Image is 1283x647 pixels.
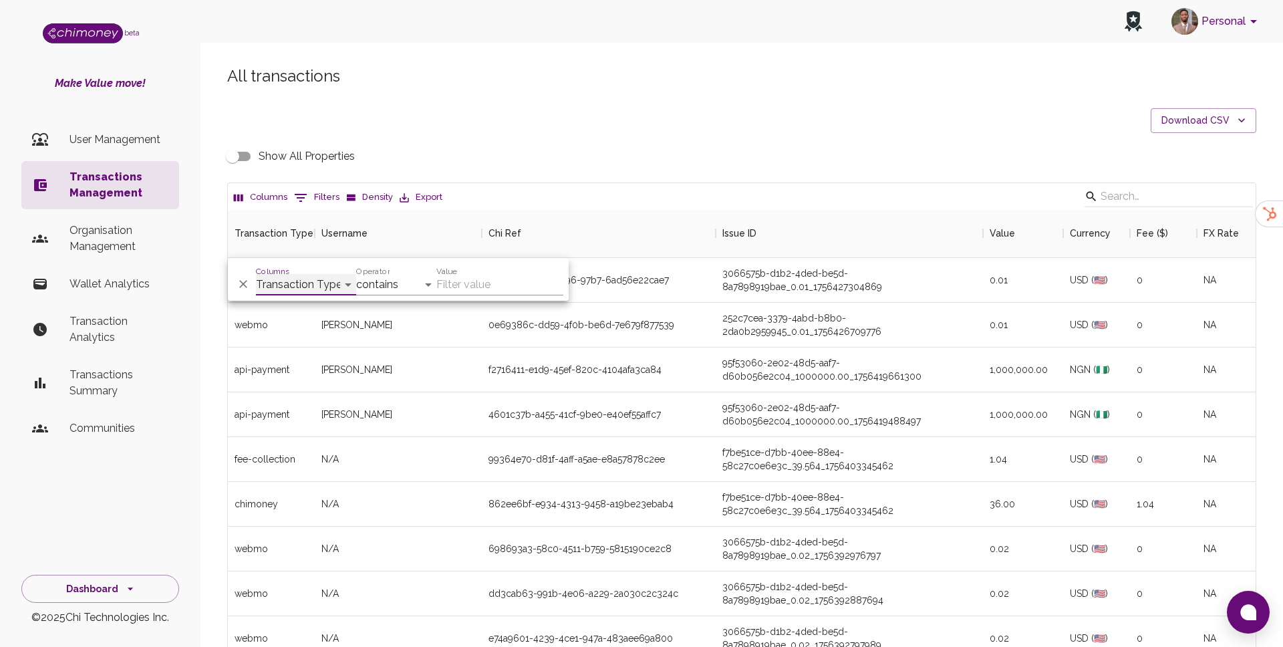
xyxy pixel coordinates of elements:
[321,632,339,645] span: N/A
[1063,303,1130,348] div: USD (🇺🇸)
[321,408,392,421] span: [PERSON_NAME]
[983,437,1063,482] div: 1.04
[228,209,315,257] div: Transaction Type
[321,363,392,376] span: [PERSON_NAME]
[1151,108,1256,133] button: Download CSV
[488,452,665,466] div: 99364e70-d81f-4aff-a5ae-e8a57878c2ee
[1130,303,1197,348] div: 0
[436,266,457,277] label: Value
[228,437,315,482] div: fee-collection
[1197,482,1264,527] div: NA
[69,132,168,148] p: User Management
[227,66,1256,87] h5: All transactions
[1130,527,1197,571] div: 0
[69,276,168,292] p: Wallet Analytics
[488,408,661,421] div: 4601c37b-a455-41cf-9be0-e40ef55affc7
[983,348,1063,392] div: 1,000,000.00
[69,223,168,255] p: Organisation Management
[1197,348,1264,392] div: NA
[396,187,446,208] button: Export
[488,542,672,555] div: 698693a3-58c0-4511-b759-5815190ce2c8
[488,587,678,600] div: dd3cab63-991b-4e06-a229-2a030c2c324c
[488,209,521,257] div: Chi Ref
[488,497,674,511] div: 862ee6bf-e934-4313-9458-a19be23ebab4
[321,497,339,511] span: N/A
[722,209,756,257] div: Issue ID
[488,318,674,332] div: 0e69386c-dd59-4f0b-be6d-7e679f877539
[722,535,976,562] div: 3066575b-d1b2-4ded-be5d-8a7898919bae_0.02_1756392976797
[722,267,976,293] div: 3066575b-d1b2-4ded-be5d-8a7898919bae_0.01_1756427304869
[228,571,315,616] div: webmo
[1101,186,1233,207] input: Search…
[256,266,289,277] label: Columns
[343,187,396,208] button: Density
[722,356,976,383] div: 95f53060-2e02-48d5-aaf7-d60b056e2c04_1000000.00_1756419661300
[1130,482,1197,527] div: 1.04
[1063,527,1130,571] div: USD (🇺🇸)
[983,392,1063,437] div: 1,000,000.00
[321,318,392,332] span: [PERSON_NAME]
[1130,258,1197,303] div: 0
[1063,437,1130,482] div: USD (🇺🇸)
[1070,209,1111,257] div: Currency
[1197,571,1264,616] div: NA
[983,303,1063,348] div: 0.01
[1130,437,1197,482] div: 0
[1085,186,1253,210] div: Search
[1166,4,1267,39] button: account of current user
[1130,392,1197,437] div: 0
[488,632,673,645] div: e74a9601-4239-4ce1-947a-483aee69a800
[21,575,179,604] button: Dashboard
[1063,392,1130,437] div: NGN (🇳🇬)
[1197,209,1264,257] div: FX Rate
[1197,392,1264,437] div: NA
[1227,591,1270,634] button: Open chat window
[990,209,1015,257] div: Value
[1063,258,1130,303] div: USD (🇺🇸)
[231,187,291,208] button: Select columns
[228,348,315,392] div: api-payment
[1197,303,1264,348] div: NA
[1130,209,1197,257] div: Fee ($)
[69,420,168,436] p: Communities
[716,209,983,257] div: Issue ID
[1063,571,1130,616] div: USD (🇺🇸)
[482,209,716,257] div: Chi Ref
[228,392,315,437] div: api-payment
[722,491,976,517] div: f7be51ce-d7bb-40ee-88e4-58c27c0e6e3c_39.564_1756403345462
[983,258,1063,303] div: 0.01
[69,169,168,201] p: Transactions Management
[983,209,1063,257] div: Value
[321,452,339,466] span: N/A
[722,401,976,428] div: 95f53060-2e02-48d5-aaf7-d60b056e2c04_1000000.00_1756419488497
[1063,209,1130,257] div: Currency
[228,482,315,527] div: chimoney
[1063,348,1130,392] div: NGN (🇳🇬)
[1197,437,1264,482] div: NA
[1130,571,1197,616] div: 0
[1137,209,1168,257] div: Fee ($)
[228,303,315,348] div: webmo
[124,29,140,37] span: beta
[235,209,313,257] div: Transaction Type
[488,363,662,376] div: f2716411-e1d9-45ef-820c-4104afa3ca84
[1130,348,1197,392] div: 0
[1197,527,1264,571] div: NA
[43,23,123,43] img: Logo
[488,273,669,287] div: af56212c-2479-4a96-97b7-6ad56e22cae7
[321,587,339,600] span: N/A
[1063,482,1130,527] div: USD (🇺🇸)
[321,209,368,257] div: Username
[233,274,253,294] button: Delete
[291,187,343,209] button: Show filters
[983,482,1063,527] div: 36.00
[259,148,355,164] span: Show All Properties
[436,274,563,295] input: Filter value
[983,527,1063,571] div: 0.02
[983,571,1063,616] div: 0.02
[1197,258,1264,303] div: NA
[722,311,976,338] div: 252c7cea-3379-4abd-b8b0-2da0b2959945_0.01_1756426709776
[722,446,976,473] div: f7be51ce-d7bb-40ee-88e4-58c27c0e6e3c_39.564_1756403345462
[228,527,315,571] div: webmo
[1203,209,1239,257] div: FX Rate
